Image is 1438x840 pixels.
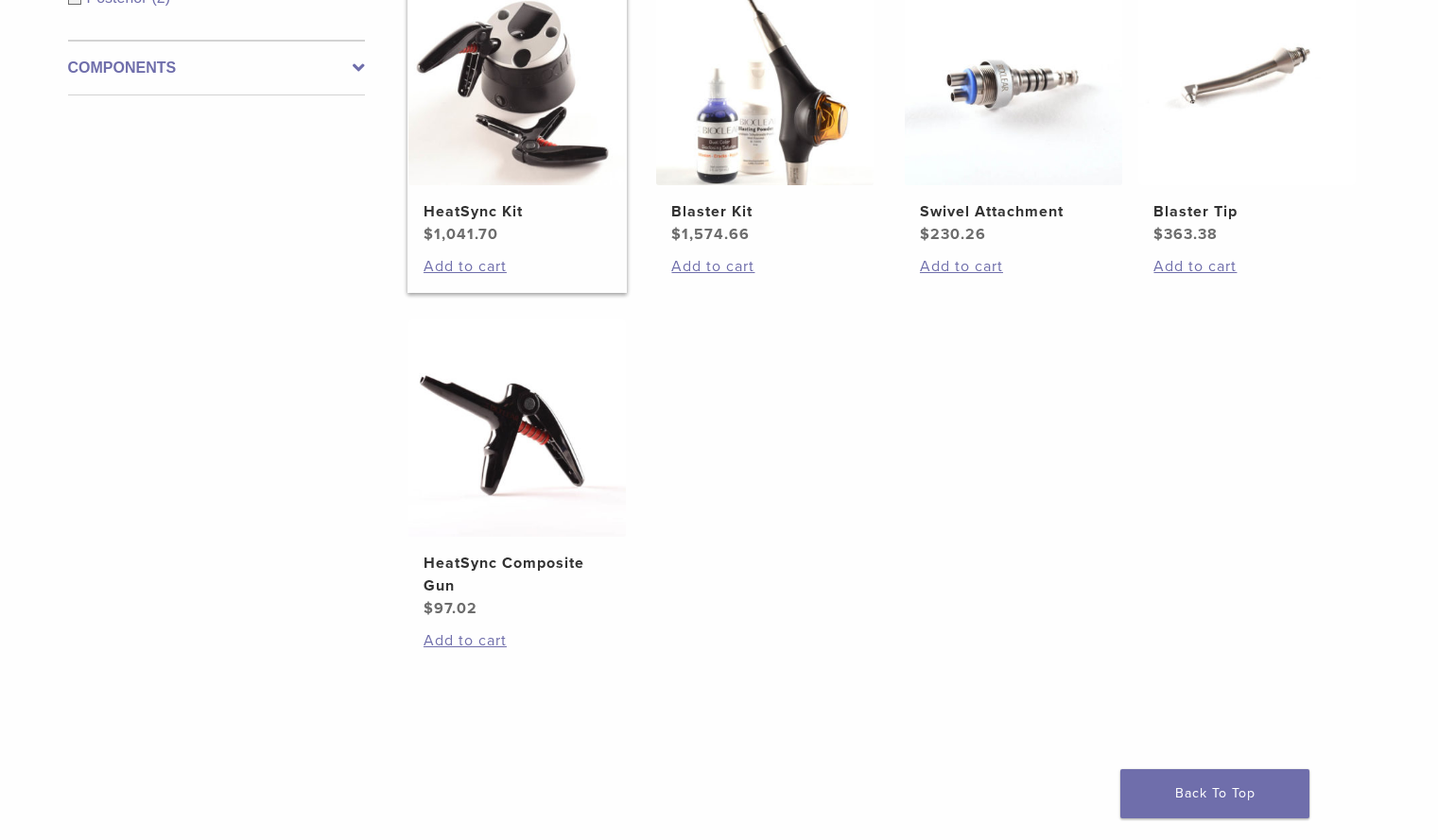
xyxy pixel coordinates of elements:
[1153,225,1164,244] span: $
[920,225,930,244] span: $
[424,629,611,652] a: Add to cart: “HeatSync Composite Gun”
[424,599,434,618] span: $
[671,225,682,244] span: $
[424,200,611,223] h2: HeatSync Kit
[408,319,626,537] img: HeatSync Composite Gun
[424,225,434,244] span: $
[671,225,750,244] bdi: 1,574.66
[424,225,498,244] bdi: 1,041.70
[1153,200,1341,223] h2: Blaster Tip
[671,200,858,223] h2: Blaster Kit
[424,255,611,278] a: Add to cart: “HeatSync Kit”
[424,552,611,597] h2: HeatSync Composite Gun
[1153,255,1341,278] a: Add to cart: “Blaster Tip”
[424,599,477,618] bdi: 97.02
[920,225,986,244] bdi: 230.26
[920,200,1107,223] h2: Swivel Attachment
[1153,225,1218,244] bdi: 363.38
[671,255,858,278] a: Add to cart: “Blaster Kit”
[407,319,628,620] a: HeatSync Composite GunHeatSync Composite Gun $97.02
[68,57,365,79] label: Components
[920,255,1107,278] a: Add to cart: “Swivel Attachment”
[1120,769,1309,818] a: Back To Top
